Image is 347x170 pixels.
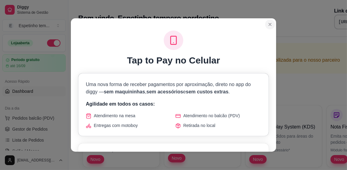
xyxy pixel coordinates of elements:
h1: Tap to Pay no Celular [127,55,220,66]
span: sem acessórios [146,89,183,94]
span: Retirada no local [183,122,215,128]
p: Agilidade em todos os casos: [86,100,261,108]
span: Atendimento na mesa [94,113,135,119]
span: sem custos extras [186,89,228,94]
span: Atendimento no balcão (PDV) [183,113,240,119]
button: Close [265,20,275,29]
span: sem maquininhas [104,89,145,94]
p: Uma nova forma de receber pagamentos por aproximação, direto no app do diggy — , e . [86,81,261,96]
span: Entregas com motoboy [94,122,138,128]
h3: Segurança reforçada [86,151,261,158]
